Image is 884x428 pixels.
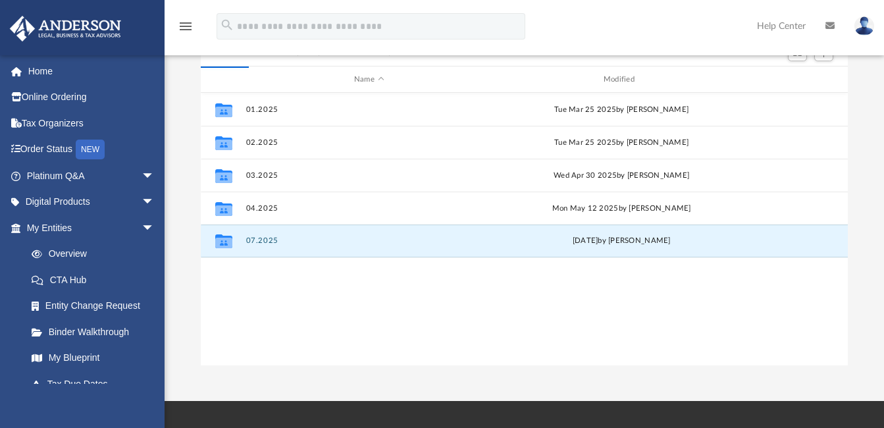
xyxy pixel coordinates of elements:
[498,203,745,215] div: Mon May 12 2025 by [PERSON_NAME]
[498,235,745,247] div: [DATE] by [PERSON_NAME]
[246,138,492,147] button: 02.2025
[9,58,174,84] a: Home
[178,25,194,34] a: menu
[18,241,174,267] a: Overview
[246,237,492,246] button: 07.2025
[9,84,174,111] a: Online Ordering
[9,163,174,189] a: Platinum Q&Aarrow_drop_down
[498,137,745,149] div: Tue Mar 25 2025 by [PERSON_NAME]
[142,215,168,242] span: arrow_drop_down
[246,105,492,114] button: 01.2025
[18,267,174,293] a: CTA Hub
[6,16,125,41] img: Anderson Advisors Platinum Portal
[178,18,194,34] i: menu
[76,140,105,159] div: NEW
[9,189,174,215] a: Digital Productsarrow_drop_down
[142,189,168,216] span: arrow_drop_down
[9,215,174,241] a: My Entitiesarrow_drop_down
[9,136,174,163] a: Order StatusNEW
[18,293,174,319] a: Entity Change Request
[18,319,174,345] a: Binder Walkthrough
[246,204,492,213] button: 04.2025
[220,18,234,32] i: search
[498,104,745,116] div: Tue Mar 25 2025 by [PERSON_NAME]
[246,171,492,180] button: 03.2025
[201,93,848,365] div: grid
[142,163,168,190] span: arrow_drop_down
[498,74,744,86] div: Modified
[245,74,492,86] div: Name
[18,371,174,397] a: Tax Due Dates
[498,170,745,182] div: Wed Apr 30 2025 by [PERSON_NAME]
[9,110,174,136] a: Tax Organizers
[206,74,239,86] div: id
[750,74,843,86] div: id
[854,16,874,36] img: User Pic
[18,345,168,371] a: My Blueprint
